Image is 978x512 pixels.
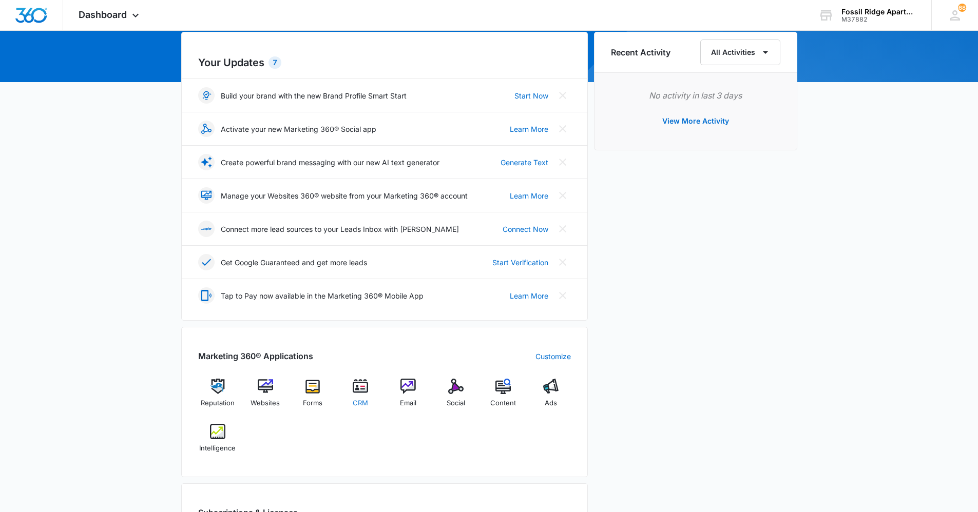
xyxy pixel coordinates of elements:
span: Intelligence [199,443,236,454]
a: Email [389,379,428,416]
button: Close [554,287,571,304]
h2: Your Updates [198,55,571,70]
p: Tap to Pay now available in the Marketing 360® Mobile App [221,290,424,301]
h2: Marketing 360® Applications [198,350,313,362]
p: Build your brand with the new Brand Profile Smart Start [221,90,407,101]
p: Manage your Websites 360® website from your Marketing 360® account [221,190,468,201]
button: Close [554,221,571,237]
span: Ads [545,398,557,408]
div: notifications count [958,4,966,12]
span: Forms [303,398,322,408]
h6: Recent Activity [611,46,670,58]
span: Social [447,398,465,408]
a: Learn More [510,190,548,201]
button: Close [554,187,571,204]
p: Create powerful brand messaging with our new AI text generator [221,157,439,168]
button: Close [554,154,571,170]
span: Dashboard [79,9,127,20]
a: Websites [245,379,285,416]
span: Reputation [201,398,235,408]
button: Close [554,121,571,137]
p: Connect more lead sources to your Leads Inbox with [PERSON_NAME] [221,224,459,234]
span: Content [490,398,516,408]
p: Get Google Guaranteed and get more leads [221,257,367,268]
a: Intelligence [198,424,238,461]
a: Reputation [198,379,238,416]
span: CRM [353,398,368,408]
p: Activate your new Marketing 360® Social app [221,124,376,134]
a: Forms [293,379,333,416]
a: Start Now [514,90,548,101]
p: No activity in last 3 days [611,89,780,102]
a: Learn More [510,124,548,134]
span: 68 [958,4,966,12]
button: View More Activity [652,109,739,133]
div: account id [841,16,916,23]
a: Ads [531,379,571,416]
button: Close [554,254,571,270]
a: Customize [535,351,571,362]
a: Connect Now [503,224,548,234]
a: Generate Text [501,157,548,168]
div: 7 [269,56,281,69]
a: Start Verification [492,257,548,268]
span: Email [400,398,416,408]
button: All Activities [700,40,780,65]
a: Learn More [510,290,548,301]
div: account name [841,8,916,16]
button: Close [554,87,571,104]
a: CRM [341,379,380,416]
span: Websites [251,398,280,408]
a: Content [484,379,523,416]
a: Social [436,379,475,416]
